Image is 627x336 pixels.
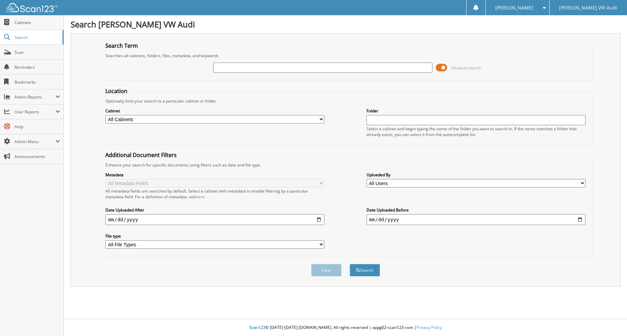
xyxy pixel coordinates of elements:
span: Reminders [15,64,60,70]
label: Date Uploaded After [105,207,324,213]
span: [PERSON_NAME] VW Audi [559,6,617,10]
button: Clear [311,264,342,276]
label: Date Uploaded Before [367,207,585,213]
span: Advanced Search [451,65,481,70]
span: Scan123 [249,324,266,330]
label: Cabinet [105,108,324,114]
div: © [DATE]-[DATE] [DOMAIN_NAME]. All rights reserved | appg02-scan123-com | [64,319,627,336]
label: Uploaded By [367,172,585,178]
span: Scan [15,49,60,55]
a: Privacy Policy [417,324,442,330]
span: Admin Menu [15,139,55,144]
div: Enhance your search for specific documents using filters such as date and file type. [102,162,588,168]
div: All metadata fields are searched by default. Select a cabinet with metadata to enable filtering b... [105,188,324,200]
span: [PERSON_NAME] [495,6,533,10]
span: Search [15,35,59,40]
label: File type [105,233,324,239]
div: Optionally limit your search to a particular cabinet or folder [102,98,588,104]
a: here [196,194,204,200]
span: Announcements [15,154,60,159]
span: Admin Reports [15,94,55,100]
input: start [105,214,324,225]
input: end [367,214,585,225]
img: scan123-logo-white.svg [7,3,57,12]
legend: Additional Document Filters [102,151,180,159]
button: Search [350,264,380,276]
span: Bookmarks [15,79,60,85]
div: Searches all cabinets, folders, files, metadata, and keywords [102,53,588,59]
span: Help [15,124,60,130]
div: Select a cabinet and begin typing the name of the folder you want to search in. If the name match... [367,126,585,137]
label: Metadata [105,172,324,178]
legend: Search Term [102,42,141,49]
span: User Reports [15,109,55,115]
span: Cabinets [15,20,60,25]
label: Folder [367,108,585,114]
legend: Location [102,87,131,95]
h1: Search [PERSON_NAME] VW Audi [71,19,620,30]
